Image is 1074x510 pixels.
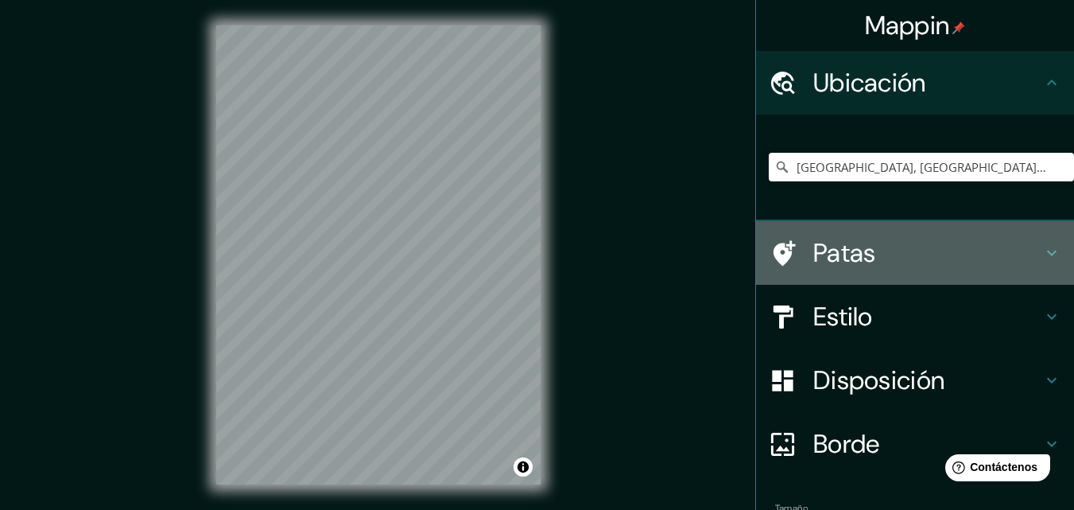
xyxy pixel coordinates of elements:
[514,457,533,477] button: Activar o desactivar atribución
[756,221,1074,285] div: Patas
[813,300,873,333] font: Estilo
[756,348,1074,412] div: Disposición
[932,448,1057,492] iframe: Lanzador de widgets de ayuda
[756,285,1074,348] div: Estilo
[769,153,1074,181] input: Elige tu ciudad o zona
[813,427,880,461] font: Borde
[756,412,1074,476] div: Borde
[756,51,1074,115] div: Ubicación
[216,25,541,485] canvas: Mapa
[813,66,926,99] font: Ubicación
[813,364,944,397] font: Disposición
[952,21,965,34] img: pin-icon.png
[813,236,876,270] font: Patas
[865,9,950,42] font: Mappin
